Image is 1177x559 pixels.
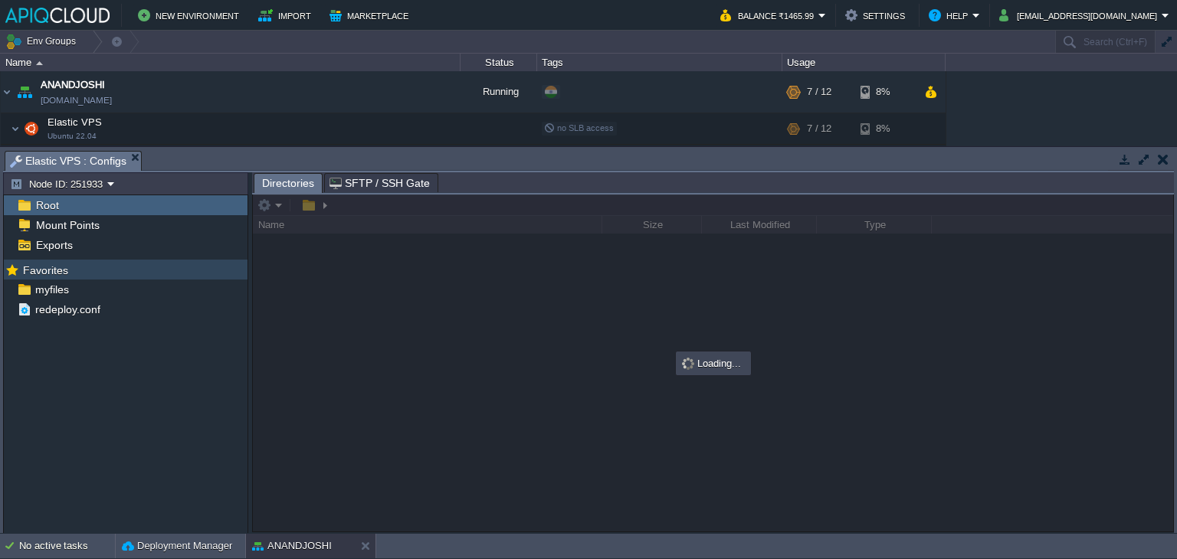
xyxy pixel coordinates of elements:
[461,54,536,71] div: Status
[677,353,749,374] div: Loading...
[138,6,244,25] button: New Environment
[33,198,61,212] a: Root
[48,132,97,141] span: Ubuntu 22.04
[262,174,314,193] span: Directories
[5,8,110,23] img: APIQCloud
[46,116,104,128] a: Elastic VPSUbuntu 22.04
[861,71,910,113] div: 8%
[21,113,42,144] img: AMDAwAAAACH5BAEAAAAALAAAAAABAAEAAAICRAEAOw==
[999,6,1162,25] button: [EMAIL_ADDRESS][DOMAIN_NAME]
[252,538,332,554] button: ANANDJOSHI
[929,6,972,25] button: Help
[32,145,41,168] img: AMDAwAAAACH5BAEAAAAALAAAAAABAAEAAAICRAEAOw==
[41,77,105,93] a: ANANDJOSHI
[720,6,818,25] button: Balance ₹1465.99
[329,174,430,192] span: SFTP / SSH Gate
[19,534,115,558] div: No active tasks
[861,145,910,168] div: 8%
[33,238,75,252] a: Exports
[544,123,614,132] span: no SLB access
[10,177,107,191] button: Node ID: 251933
[1,71,13,113] img: AMDAwAAAACH5BAEAAAAALAAAAAABAAEAAAICRAEAOw==
[122,538,232,554] button: Deployment Manager
[32,283,71,296] a: myfiles
[32,302,103,316] a: redeploy.conf
[41,145,63,168] img: AMDAwAAAACH5BAEAAAAALAAAAAABAAEAAAICRAEAOw==
[783,54,945,71] div: Usage
[5,31,81,52] button: Env Groups
[538,54,782,71] div: Tags
[807,145,828,168] div: 7 / 12
[41,93,112,108] a: [DOMAIN_NAME]
[11,113,20,144] img: AMDAwAAAACH5BAEAAAAALAAAAAABAAEAAAICRAEAOw==
[33,218,102,232] a: Mount Points
[861,113,910,144] div: 8%
[20,264,70,276] a: Favorites
[14,71,35,113] img: AMDAwAAAACH5BAEAAAAALAAAAAABAAEAAAICRAEAOw==
[258,6,316,25] button: Import
[46,116,104,129] span: Elastic VPS
[807,113,831,144] div: 7 / 12
[36,61,43,65] img: AMDAwAAAACH5BAEAAAAALAAAAAABAAEAAAICRAEAOw==
[461,71,537,113] div: Running
[10,152,126,171] span: Elastic VPS : Configs
[845,6,910,25] button: Settings
[329,6,413,25] button: Marketplace
[2,54,460,71] div: Name
[807,71,831,113] div: 7 / 12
